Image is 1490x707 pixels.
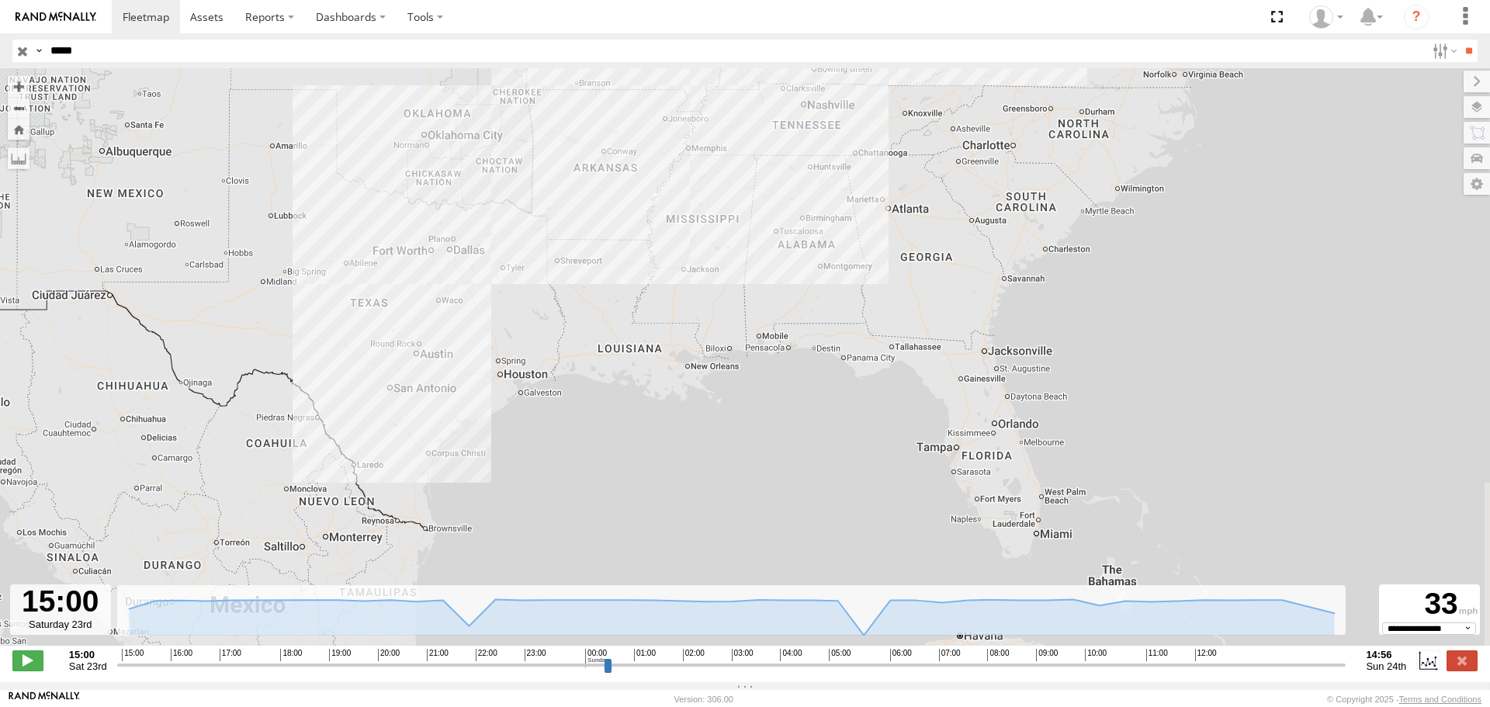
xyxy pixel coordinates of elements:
[12,650,43,671] label: Play/Stop
[585,649,608,667] span: 00:00
[525,649,546,661] span: 23:00
[69,649,107,660] strong: 15:00
[280,649,302,661] span: 18:00
[8,97,29,119] button: Zoom out
[122,649,144,661] span: 15:00
[427,649,449,661] span: 21:00
[329,649,351,661] span: 19:00
[69,660,107,672] span: Sat 23rd Aug 2025
[829,649,851,661] span: 05:00
[939,649,961,661] span: 07:00
[8,119,29,140] button: Zoom Home
[1426,40,1460,62] label: Search Filter Options
[1036,649,1058,661] span: 09:00
[1404,5,1429,29] i: ?
[683,649,705,661] span: 02:00
[16,12,96,23] img: rand-logo.svg
[1146,649,1168,661] span: 11:00
[674,695,733,704] div: Version: 306.00
[378,649,400,661] span: 20:00
[1399,695,1481,704] a: Terms and Conditions
[1195,649,1217,661] span: 12:00
[634,649,656,661] span: 01:00
[890,649,912,661] span: 06:00
[987,649,1009,661] span: 08:00
[732,649,754,661] span: 03:00
[1447,650,1478,671] label: Close
[476,649,497,661] span: 22:00
[1327,695,1481,704] div: © Copyright 2025 -
[33,40,45,62] label: Search Query
[1366,660,1406,672] span: Sun 24th Aug 2025
[8,147,29,169] label: Measure
[9,691,80,707] a: Visit our Website
[780,649,802,661] span: 04:00
[220,649,241,661] span: 17:00
[171,649,192,661] span: 16:00
[8,76,29,97] button: Zoom in
[1085,649,1107,661] span: 10:00
[1366,649,1406,660] strong: 14:56
[1464,173,1490,195] label: Map Settings
[1304,5,1349,29] div: Caseta Laredo TX
[1381,587,1478,622] div: 33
